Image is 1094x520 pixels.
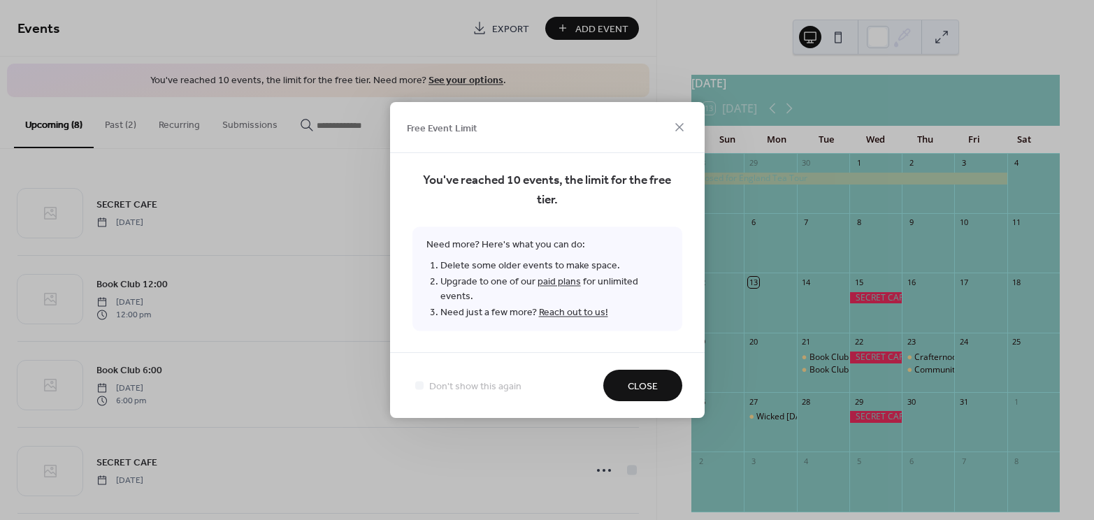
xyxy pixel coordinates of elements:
[412,171,682,210] span: You've reached 10 events, the limit for the free tier.
[538,273,581,291] a: paid plans
[440,305,668,321] li: Need just a few more?
[628,380,658,394] span: Close
[429,380,521,394] span: Don't show this again
[440,274,668,305] li: Upgrade to one of our for unlimited events.
[407,121,477,136] span: Free Event Limit
[440,258,668,274] li: Delete some older events to make space.
[603,370,682,401] button: Close
[539,303,608,322] a: Reach out to us!
[412,227,682,331] span: Need more? Here's what you can do:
